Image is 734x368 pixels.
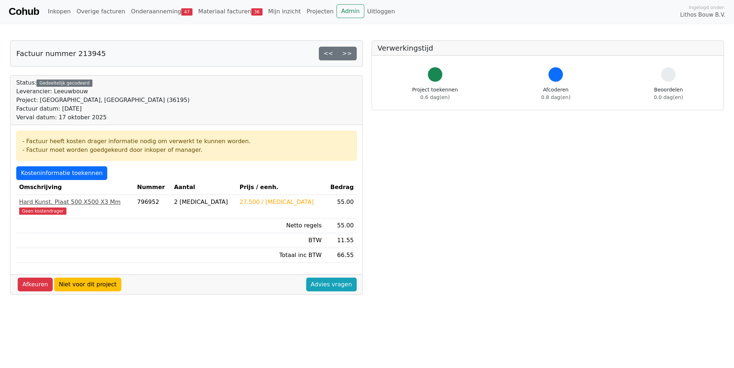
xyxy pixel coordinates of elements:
[541,94,570,100] span: 0.8 dag(en)
[265,4,304,19] a: Mijn inzicht
[338,47,357,60] a: >>
[16,166,107,180] a: Kosteninformatie toekennen
[74,4,128,19] a: Overige facturen
[9,3,39,20] a: Cohub
[195,4,265,19] a: Materiaal facturen36
[19,207,66,215] span: Geen kostendrager
[134,180,171,195] th: Nummer
[16,180,134,195] th: Omschrijving
[128,4,195,19] a: Onderaanneming47
[171,180,236,195] th: Aantal
[304,4,336,19] a: Projecten
[174,198,234,206] div: 2 [MEDICAL_DATA]
[378,44,718,52] h5: Verwerkingstijd
[364,4,398,19] a: Uitloggen
[16,49,106,58] h5: Factuur nummer 213945
[19,198,131,206] div: Hard Kunst. Plaat 500 X500 X3 Mm
[420,94,449,100] span: 0.6 dag(en)
[412,86,458,101] div: Project toekennen
[16,87,190,96] div: Leverancier: Leeuwbouw
[22,146,351,154] div: - Factuur moet worden goedgekeurd door inkoper of manager.
[306,278,357,291] a: Advies vragen
[325,248,357,263] td: 66.55
[654,94,683,100] span: 0.0 dag(en)
[336,4,364,18] a: Admin
[680,11,725,19] span: Lithos Bouw B.V.
[134,195,171,218] td: 796952
[236,248,324,263] td: Totaal inc BTW
[181,8,192,16] span: 47
[325,218,357,233] td: 55.00
[36,80,92,87] div: Gedeeltelijk gecodeerd
[16,78,190,122] div: Status:
[16,104,190,113] div: Factuur datum: [DATE]
[45,4,73,19] a: Inkopen
[325,195,357,218] td: 55.00
[16,113,190,122] div: Verval datum: 17 oktober 2025
[18,278,53,291] a: Afkeuren
[251,8,262,16] span: 36
[236,233,324,248] td: BTW
[19,198,131,215] a: Hard Kunst. Plaat 500 X500 X3 MmGeen kostendrager
[16,96,190,104] div: Project: [GEOGRAPHIC_DATA], [GEOGRAPHIC_DATA] (36195)
[54,278,121,291] a: Niet voor dit project
[236,218,324,233] td: Netto regels
[689,4,725,11] span: Ingelogd onder:
[239,198,321,206] div: 27.500 / [MEDICAL_DATA]
[325,180,357,195] th: Bedrag
[236,180,324,195] th: Prijs / eenh.
[319,47,338,60] a: <<
[325,233,357,248] td: 11.55
[541,86,570,101] div: Afcoderen
[654,86,683,101] div: Beoordelen
[22,137,351,146] div: - Factuur heeft kosten drager informatie nodig om verwerkt te kunnen worden.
